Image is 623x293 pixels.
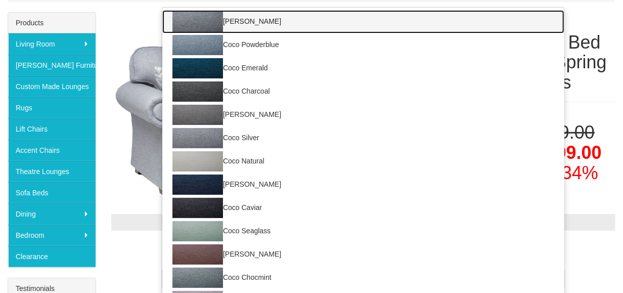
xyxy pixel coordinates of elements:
a: Accent Chairs [8,140,96,161]
a: [PERSON_NAME] [162,173,564,196]
a: Coco Caviar [162,196,564,220]
img: Coco Ashbrown [172,105,223,125]
a: Coco Silver [162,127,564,150]
a: Custom Made Lounges [8,76,96,97]
a: Coco Charcoal [162,80,564,103]
a: Rugs [8,97,96,118]
img: Coco Natural [172,151,223,172]
a: [PERSON_NAME] [162,10,564,33]
a: Theatre Lounges [8,161,96,182]
img: Coco Powderblue [172,35,223,55]
a: Coco Emerald [162,57,564,80]
img: Coco Caviar [172,198,223,218]
a: [PERSON_NAME] [162,243,564,266]
a: Coco Natural [162,150,564,173]
a: Clearance [8,246,96,267]
a: Sofa Beds [8,182,96,203]
a: [PERSON_NAME] [162,103,564,127]
div: Products [8,13,96,33]
h3: Choose from the options below then add to cart [111,241,615,254]
a: Lift Chairs [8,118,96,140]
a: [PERSON_NAME] Furniture [8,55,96,76]
img: Coco Silver [172,128,223,148]
img: Coco Emerald [172,58,223,78]
a: Coco Seaglass [162,220,564,243]
img: Coco Slate [172,12,223,32]
a: Coco Chocmint [162,266,564,289]
img: Coco Chocmint [172,268,223,288]
a: Bedroom [8,225,96,246]
a: Coco Powderblue [162,33,564,57]
img: Coco Denim [172,175,223,195]
img: Coco Lychee [172,244,223,265]
img: Coco Charcoal [172,81,223,102]
a: Dining [8,203,96,225]
a: Living Room [8,33,96,55]
img: Coco Seaglass [172,221,223,241]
